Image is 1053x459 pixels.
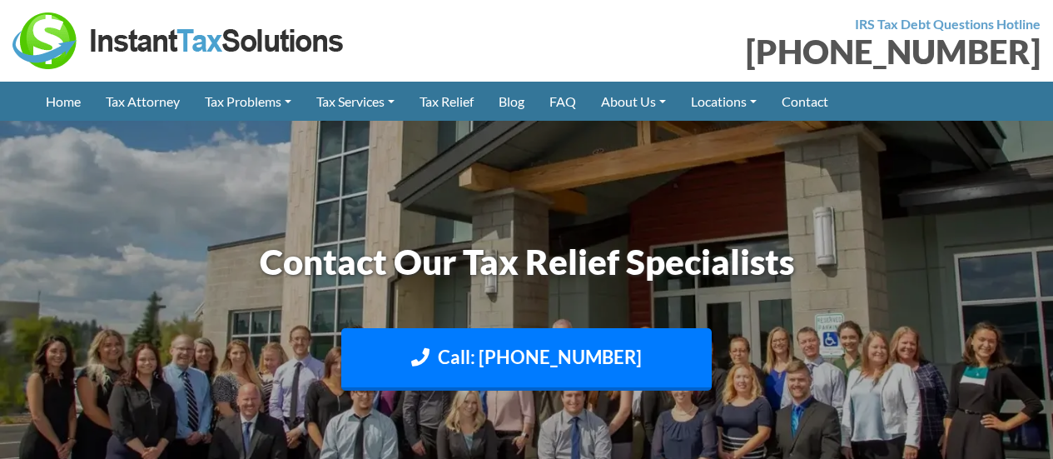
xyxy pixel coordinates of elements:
[537,82,589,121] a: FAQ
[407,82,486,121] a: Tax Relief
[12,12,345,69] img: Instant Tax Solutions Logo
[93,82,192,121] a: Tax Attorney
[486,82,537,121] a: Blog
[678,82,769,121] a: Locations
[12,31,345,47] a: Instant Tax Solutions Logo
[33,82,93,121] a: Home
[192,82,304,121] a: Tax Problems
[65,237,989,287] h1: Contact Our Tax Relief Specialists
[539,35,1041,68] div: [PHONE_NUMBER]
[589,82,678,121] a: About Us
[855,16,1041,32] strong: IRS Tax Debt Questions Hotline
[341,328,712,391] a: Call: [PHONE_NUMBER]
[304,82,407,121] a: Tax Services
[769,82,841,121] a: Contact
